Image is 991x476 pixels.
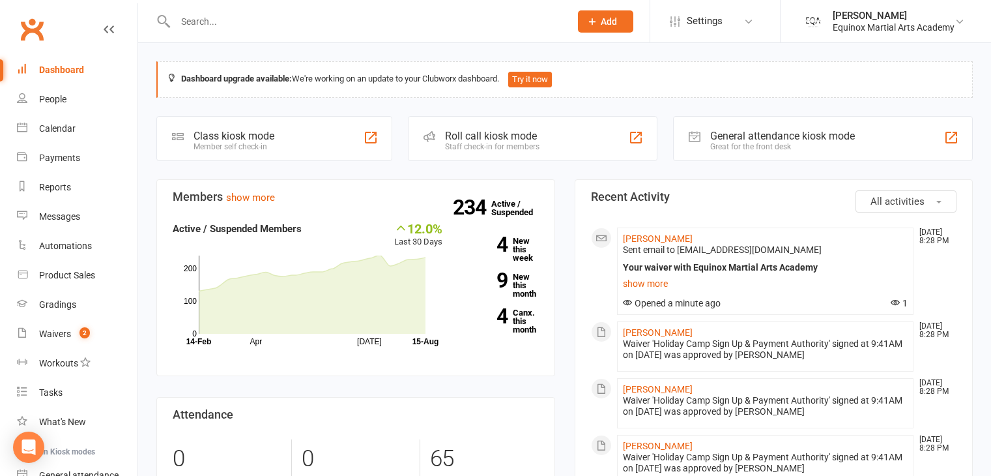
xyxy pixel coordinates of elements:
[173,223,302,235] strong: Active / Suspended Members
[17,202,137,231] a: Messages
[39,417,86,427] div: What's New
[39,211,80,222] div: Messages
[39,123,76,134] div: Calendar
[800,8,826,35] img: thumb_image1734071481.png
[913,322,956,339] time: [DATE] 8:28 PM
[173,408,539,421] h3: Attendance
[623,233,693,244] a: [PERSON_NAME]
[17,378,137,408] a: Tasks
[17,173,137,202] a: Reports
[17,320,137,349] a: Waivers 2
[39,270,95,280] div: Product Sales
[39,153,80,163] div: Payments
[913,436,956,453] time: [DATE] 8:28 PM
[445,142,539,151] div: Staff check-in for members
[17,55,137,85] a: Dashboard
[601,16,617,27] span: Add
[17,143,137,173] a: Payments
[194,130,274,142] div: Class kiosk mode
[39,358,78,368] div: Workouts
[16,13,48,46] a: Clubworx
[17,114,137,143] a: Calendar
[445,130,539,142] div: Roll call kiosk mode
[17,408,137,437] a: What's New
[17,231,137,261] a: Automations
[39,329,71,339] div: Waivers
[623,262,908,273] div: Your waiver with Equinox Martial Arts Academy
[462,273,539,298] a: 9New this month
[453,198,491,217] strong: 234
[623,384,693,394] a: [PERSON_NAME]
[39,241,92,251] div: Automations
[17,290,137,320] a: Gradings
[17,85,137,114] a: People
[710,130,855,142] div: General attendance kiosk mode
[913,379,956,396] time: [DATE] 8:28 PM
[710,142,855,151] div: Great for the front desk
[226,192,275,203] a: show more
[623,298,721,308] span: Opened a minute ago
[591,190,957,203] h3: Recent Activity
[173,190,539,203] h3: Members
[833,10,955,22] div: [PERSON_NAME]
[623,327,693,338] a: [PERSON_NAME]
[870,196,925,207] span: All activities
[891,298,908,308] span: 1
[462,235,508,254] strong: 4
[623,338,908,361] div: Waiver 'Holiday Camp Sign Up & Payment Authority' signed at 9:41AM on [DATE] was approved by [PER...
[39,65,84,75] div: Dashboard
[855,190,956,213] button: All activities
[623,452,908,474] div: Waiver 'Holiday Camp Sign Up & Payment Authority' signed at 9:41AM on [DATE] was approved by [PER...
[687,7,723,36] span: Settings
[39,299,76,310] div: Gradings
[17,349,137,378] a: Workouts
[462,306,508,326] strong: 4
[462,271,508,290] strong: 9
[79,327,90,338] span: 2
[171,12,561,31] input: Search...
[39,94,66,104] div: People
[833,22,955,33] div: Equinox Martial Arts Academy
[394,221,442,235] div: 12.0%
[13,432,44,463] div: Open Intercom Messenger
[156,61,973,98] div: We're working on an update to your Clubworx dashboard.
[462,237,539,262] a: 4New this week
[578,10,633,33] button: Add
[17,261,137,290] a: Product Sales
[462,308,539,334] a: 4Canx. this month
[623,395,908,417] div: Waiver 'Holiday Camp Sign Up & Payment Authority' signed at 9:41AM on [DATE] was approved by [PER...
[194,142,274,151] div: Member self check-in
[623,275,908,293] a: show more
[181,74,292,83] strong: Dashboard upgrade available:
[39,387,63,398] div: Tasks
[394,221,442,249] div: Last 30 Days
[623,245,822,255] span: Sent email to [EMAIL_ADDRESS][DOMAIN_NAME]
[508,72,552,87] button: Try it now
[39,182,71,192] div: Reports
[623,441,693,451] a: [PERSON_NAME]
[491,190,549,226] a: 234Active / Suspended
[913,228,956,245] time: [DATE] 8:28 PM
